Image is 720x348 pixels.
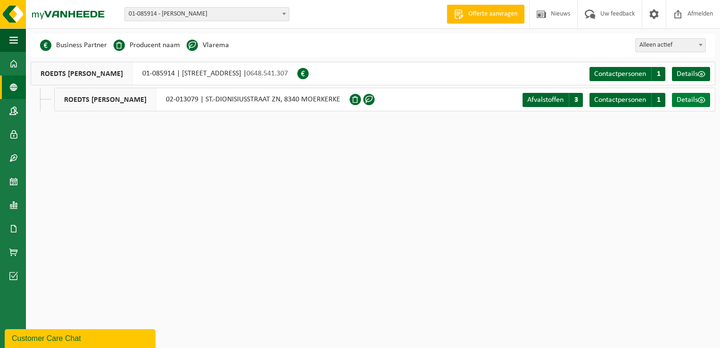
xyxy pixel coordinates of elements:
[672,93,710,107] a: Details
[677,70,698,78] span: Details
[55,88,156,111] span: ROEDTS [PERSON_NAME]
[523,93,583,107] a: Afvalstoffen 3
[589,67,665,81] a: Contactpersonen 1
[31,62,133,85] span: ROEDTS [PERSON_NAME]
[527,96,564,104] span: Afvalstoffen
[187,38,229,52] li: Vlarema
[651,67,665,81] span: 1
[635,38,706,52] span: Alleen actief
[569,93,583,107] span: 3
[114,38,180,52] li: Producent naam
[677,96,698,104] span: Details
[651,93,665,107] span: 1
[246,70,288,77] span: 0648.541.307
[589,93,665,107] a: Contactpersonen 1
[447,5,524,24] a: Offerte aanvragen
[40,38,107,52] li: Business Partner
[466,9,520,19] span: Offerte aanvragen
[594,70,646,78] span: Contactpersonen
[594,96,646,104] span: Contactpersonen
[5,327,157,348] iframe: chat widget
[31,62,297,85] div: 01-085914 | [STREET_ADDRESS] |
[125,8,289,21] span: 01-085914 - ROEDTS KRISTOF BAKKERIJ - MOERKERKE
[672,67,710,81] a: Details
[636,39,705,52] span: Alleen actief
[54,88,350,111] div: 02-013079 | ST.-DIONISIUSSTRAAT ZN, 8340 MOERKERKE
[124,7,289,21] span: 01-085914 - ROEDTS KRISTOF BAKKERIJ - MOERKERKE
